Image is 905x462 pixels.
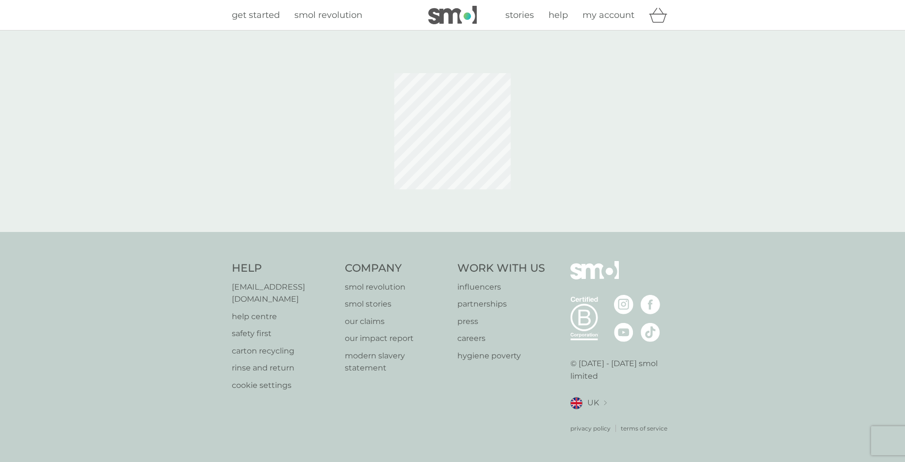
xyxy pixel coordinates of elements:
a: [EMAIL_ADDRESS][DOMAIN_NAME] [232,281,335,306]
a: smol revolution [345,281,448,293]
span: UK [587,397,599,409]
a: press [457,315,545,328]
a: stories [505,8,534,22]
a: our impact report [345,332,448,345]
a: privacy policy [570,424,611,433]
h4: Work With Us [457,261,545,276]
a: terms of service [621,424,667,433]
a: get started [232,8,280,22]
a: careers [457,332,545,345]
img: visit the smol Instagram page [614,295,633,314]
a: safety first [232,327,335,340]
a: my account [582,8,634,22]
p: © [DATE] - [DATE] smol limited [570,357,674,382]
img: visit the smol Tiktok page [641,323,660,342]
a: partnerships [457,298,545,310]
img: visit the smol Youtube page [614,323,633,342]
a: our claims [345,315,448,328]
span: stories [505,10,534,20]
a: modern slavery statement [345,350,448,374]
span: get started [232,10,280,20]
img: select a new location [604,400,607,406]
span: my account [582,10,634,20]
h4: Help [232,261,335,276]
img: smol [570,261,619,294]
a: influencers [457,281,545,293]
a: smol revolution [294,8,362,22]
a: rinse and return [232,362,335,374]
a: help [549,8,568,22]
a: hygiene poverty [457,350,545,362]
a: cookie settings [232,379,335,392]
span: help [549,10,568,20]
span: smol revolution [294,10,362,20]
h4: Company [345,261,448,276]
a: help centre [232,310,335,323]
img: visit the smol Facebook page [641,295,660,314]
img: UK flag [570,397,582,409]
a: smol stories [345,298,448,310]
img: smol [428,6,477,24]
div: basket [649,5,673,25]
a: carton recycling [232,345,335,357]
